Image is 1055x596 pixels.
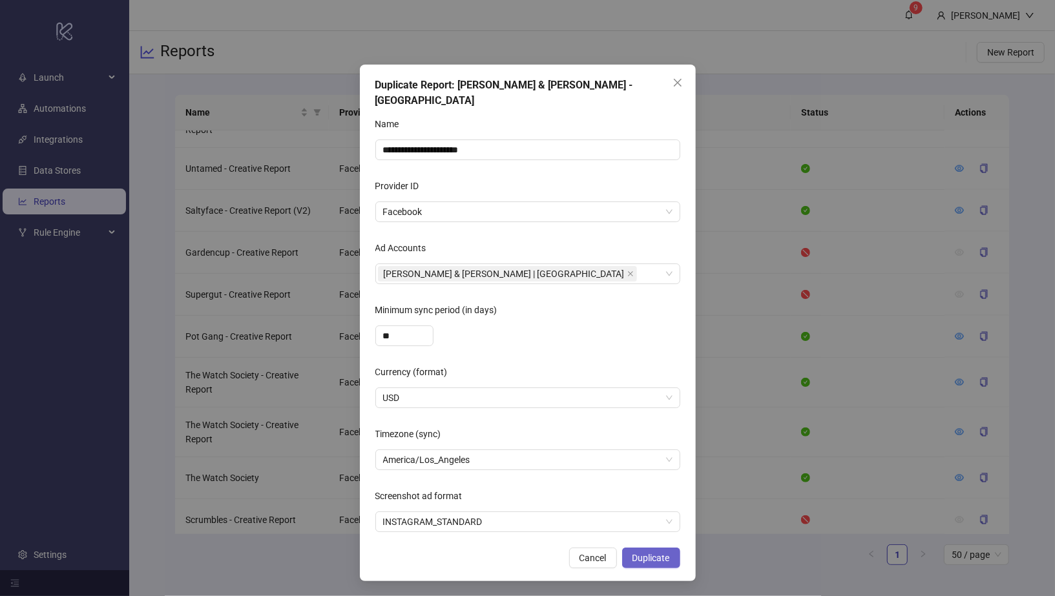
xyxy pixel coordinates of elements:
span: USD [383,388,673,407]
label: Timezone (sync) [375,424,450,444]
span: INSTAGRAM_STANDARD [383,512,673,531]
span: Facebook [383,202,673,221]
label: Name [375,114,408,134]
span: [PERSON_NAME] & [PERSON_NAME] | [GEOGRAPHIC_DATA] [384,267,625,281]
span: Cancel [580,553,607,563]
div: Duplicate Report: [PERSON_NAME] & [PERSON_NAME] - [GEOGRAPHIC_DATA] [375,77,680,108]
span: Purdy & Figg | US [378,266,637,282]
label: Minimum sync period (in days) [375,300,506,320]
label: Ad Accounts [375,238,435,258]
input: Name [375,139,680,160]
label: Currency (format) [375,362,456,382]
span: close [627,271,634,277]
span: close [673,77,683,88]
label: Screenshot ad format [375,486,471,506]
button: Close [667,72,688,93]
button: Duplicate [622,548,680,568]
input: Minimum sync period (in days) [376,326,433,345]
label: Provider ID [375,176,428,196]
span: Duplicate [632,553,670,563]
span: America/Los_Angeles [383,450,673,469]
button: Cancel [569,548,617,568]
